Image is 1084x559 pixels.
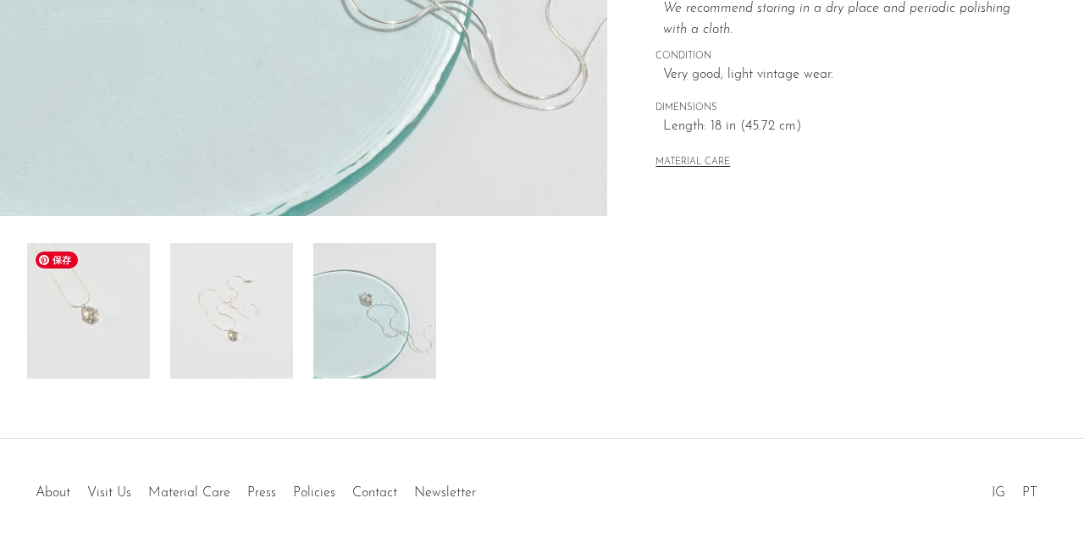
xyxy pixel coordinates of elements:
a: Policies [293,486,335,500]
i: We recommend storing in a dry place and periodic polishing with a cloth. [663,2,1010,37]
a: Material Care [148,486,230,500]
a: About [36,486,70,500]
button: MATERIAL CARE [655,157,730,169]
a: Press [247,486,276,500]
img: Caged Quartz Pendant Necklace [170,243,293,379]
a: IG [992,486,1005,500]
span: Very good; light vintage wear. [663,64,1037,86]
span: Length: 18 in (45.72 cm) [663,116,1037,138]
img: Caged Quartz Pendant Necklace [313,243,436,379]
span: 保存 [36,252,78,268]
span: DIMENSIONS [655,101,1037,116]
span: CONDITION [655,49,1037,64]
a: PT [1022,486,1037,500]
a: Visit Us [87,486,131,500]
ul: Social Medias [983,473,1046,505]
ul: Quick links [27,473,484,505]
a: Contact [352,486,397,500]
img: Caged Quartz Pendant Necklace [27,243,150,379]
